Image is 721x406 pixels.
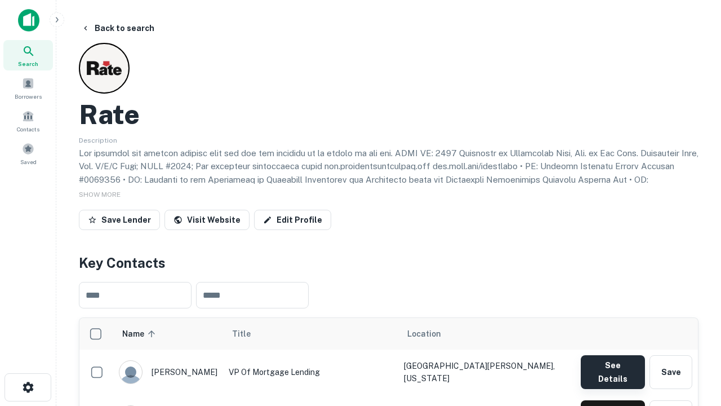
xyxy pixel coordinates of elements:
button: See Details [581,355,645,389]
a: Contacts [3,105,53,136]
th: Name [113,318,223,350]
a: Visit Website [164,210,250,230]
p: Lor ipsumdol sit ametcon adipisc elit sed doe tem incididu ut la etdolo ma ali eni. ADMI VE: 2497... [79,147,698,253]
span: Borrowers [15,92,42,101]
td: [GEOGRAPHIC_DATA][PERSON_NAME], [US_STATE] [398,350,575,395]
img: capitalize-icon.png [18,9,39,32]
span: Description [79,136,117,144]
button: Save Lender [79,210,160,230]
h4: Key Contacts [79,253,698,273]
a: Edit Profile [254,210,331,230]
span: Title [232,327,265,341]
img: 9c8pery4andzj6ohjkjp54ma2 [119,361,142,383]
h2: Rate [79,98,140,131]
span: Saved [20,157,37,166]
iframe: Chat Widget [665,316,721,370]
th: Title [223,318,398,350]
a: Borrowers [3,73,53,103]
span: Search [18,59,38,68]
div: [PERSON_NAME] [119,360,217,384]
span: Name [122,327,159,341]
td: VP of Mortgage Lending [223,350,398,395]
th: Location [398,318,575,350]
a: Saved [3,138,53,169]
span: SHOW MORE [79,191,121,198]
button: Back to search [77,18,159,38]
button: Save [649,355,692,389]
a: Search [3,40,53,70]
span: Contacts [17,125,39,134]
span: Location [407,327,441,341]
